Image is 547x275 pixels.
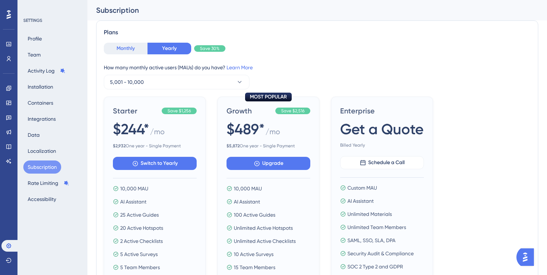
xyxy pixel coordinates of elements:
span: Save $1,256 [168,108,191,114]
div: MOST POPULAR [245,93,292,101]
span: 10 Active Surveys [234,250,273,259]
button: Upgrade [227,157,310,170]
button: Team [23,48,45,61]
span: One year - Single Payment [113,143,197,149]
span: Unlimited Active Hotspots [234,224,293,232]
button: Profile [23,32,46,45]
span: Save 30% [200,46,220,51]
button: Subscription [23,160,61,174]
span: Unlimited Active Checklists [234,237,296,245]
span: Get a Quote [340,119,424,139]
b: $ 2,932 [113,143,126,148]
span: 5 Team Members [120,263,160,272]
span: AI Assistant [234,197,260,206]
span: One year - Single Payment [227,143,310,149]
span: Security Audit & Compliance [347,249,414,258]
span: 2 Active Checklists [120,237,163,245]
span: AI Assistant [120,197,146,206]
span: 10,000 MAU [120,184,148,193]
button: Yearly [147,43,191,54]
span: 10,000 MAU [234,184,262,193]
button: Data [23,128,44,142]
span: Starter [113,106,159,116]
div: SETTINGS [23,18,82,23]
span: 100 Active Guides [234,210,275,219]
button: Integrations [23,112,60,125]
span: Custom MAU [347,183,377,192]
span: Schedule a Call [368,158,405,167]
span: $244* [113,119,149,139]
span: / mo [265,127,280,140]
button: 5,001 - 10,000 [104,75,249,89]
button: Activity Log [23,64,70,77]
button: Installation [23,80,58,93]
span: 15 Team Members [234,263,275,272]
span: 20 Active Hotspots [120,224,163,232]
span: Enterprise [340,106,424,116]
b: $ 5,872 [227,143,240,148]
div: How many monthly active users (MAUs) do you have? [104,63,531,72]
button: Containers [23,96,58,109]
span: Billed Yearly [340,142,424,148]
span: Unlimited Team Members [347,223,406,232]
span: AI Assistant [347,197,374,205]
iframe: UserGuiding AI Assistant Launcher [516,246,538,268]
span: SOC 2 Type 2 and GDPR [347,262,403,271]
button: Rate Limiting [23,177,74,190]
span: Unlimited Materials [347,210,392,218]
div: Plans [104,28,531,37]
span: Upgrade [262,159,283,168]
span: $489* [227,119,265,139]
span: / mo [150,127,165,140]
span: Save $2,516 [281,108,304,114]
button: Localization [23,144,60,158]
span: 5 Active Surveys [120,250,158,259]
span: 25 Active Guides [120,210,159,219]
span: Switch to Yearly [141,159,178,168]
span: Growth [227,106,272,116]
button: Accessibility [23,193,60,206]
a: Learn More [227,65,253,70]
button: Switch to Yearly [113,157,197,170]
div: Subscription [96,5,520,15]
button: Monthly [104,43,147,54]
span: SAML, SSO, SLA, DPA [347,236,396,245]
span: 5,001 - 10,000 [110,78,144,86]
button: Schedule a Call [340,156,424,169]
